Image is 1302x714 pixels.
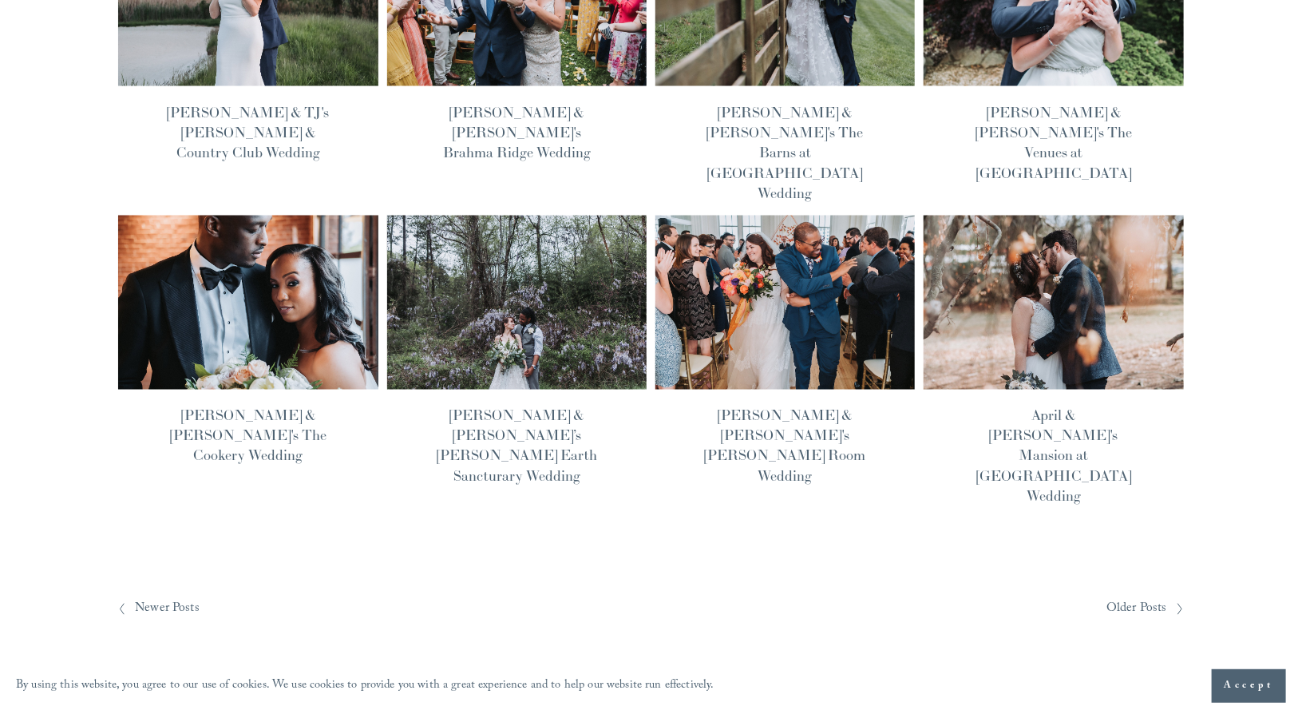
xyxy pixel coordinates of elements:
[654,215,916,391] img: Katie &amp; Fernando's Cannon Room Wedding
[16,675,714,698] p: By using this website, you agree to our use of cookies. We use cookies to provide you with a grea...
[118,597,651,622] a: Newer Posts
[170,407,326,465] a: [PERSON_NAME] & [PERSON_NAME]'s The Cookery Wedding
[386,215,648,391] img: Miranda &amp; Jeremy’s Timberlake Earth Sancturary Wedding
[1106,597,1167,622] span: Older Posts
[443,103,591,161] a: [PERSON_NAME] & [PERSON_NAME]'s Brahma Ridge Wedding
[651,597,1184,622] a: Older Posts
[1224,678,1274,694] span: Accept
[976,103,1132,182] a: [PERSON_NAME] & [PERSON_NAME]'s The Venues at [GEOGRAPHIC_DATA]
[1212,669,1286,703] button: Accept
[976,407,1131,506] a: April & [PERSON_NAME]'s Mansion at [GEOGRAPHIC_DATA] Wedding
[167,103,329,161] a: [PERSON_NAME] & TJ's [PERSON_NAME] & Country Club Wedding
[707,103,864,202] a: [PERSON_NAME] & [PERSON_NAME]'s The Barns at [GEOGRAPHIC_DATA] Wedding
[135,597,200,622] span: Newer Posts
[705,407,866,486] a: [PERSON_NAME] & [PERSON_NAME]'s [PERSON_NAME] Room Wedding
[437,407,597,486] a: [PERSON_NAME] & [PERSON_NAME]’s [PERSON_NAME] Earth Sancturary Wedding
[923,215,1185,391] img: April &amp; John's Mansion at Timber Point Wedding
[117,215,379,391] img: Bianca &amp; Lonzell's The Cookery Wedding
